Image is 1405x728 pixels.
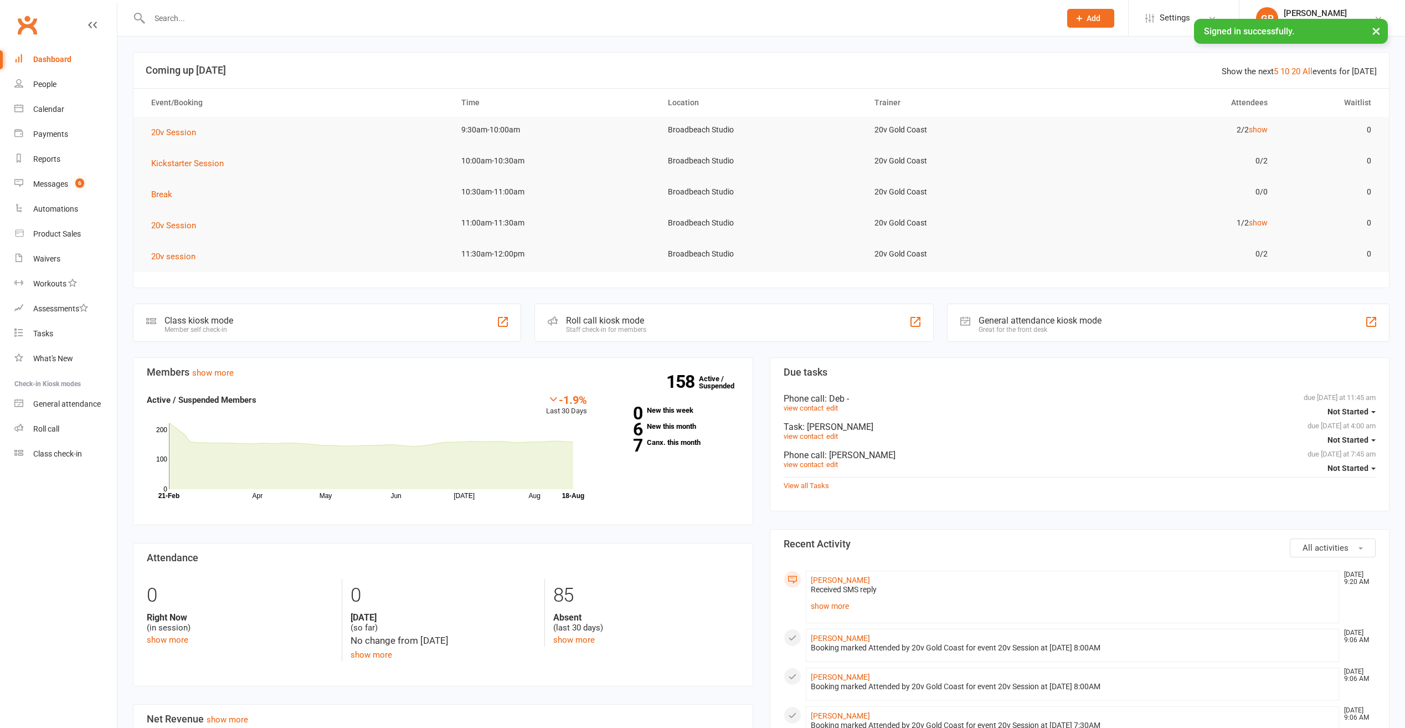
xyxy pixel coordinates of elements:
a: show more [147,635,188,645]
span: All activities [1303,543,1349,553]
a: 7Canx. this month [604,439,739,446]
th: Event/Booking [141,89,451,117]
div: Assessments [33,304,88,313]
a: Product Sales [14,222,117,247]
a: 20 [1291,66,1300,76]
td: Broadbeach Studio [658,148,864,174]
span: 20v Session [151,221,196,230]
span: : [PERSON_NAME] [825,450,896,460]
h3: Due tasks [784,367,1376,378]
a: All [1303,66,1313,76]
time: [DATE] 9:06 AM [1339,707,1375,721]
button: Add [1067,9,1114,28]
a: Class kiosk mode [14,442,117,466]
div: Great for the front desk [979,326,1102,334]
td: 2/2 [1071,117,1278,143]
button: Not Started [1327,402,1376,422]
a: show more [207,715,248,725]
time: [DATE] 9:06 AM [1339,668,1375,683]
a: 0New this week [604,407,739,414]
a: Calendar [14,97,117,122]
a: Assessments [14,296,117,321]
a: Roll call [14,417,117,442]
button: 20v Session [151,219,204,232]
span: Not Started [1327,407,1368,416]
div: 0 [147,579,333,612]
a: View all Tasks [784,481,829,490]
span: Not Started [1327,464,1368,473]
div: Booking marked Attended by 20v Gold Coast for event 20v Session at [DATE] 8:00AM [811,643,1335,653]
div: Member self check-in [164,326,233,334]
td: 20v Gold Coast [864,117,1071,143]
td: 0 [1278,210,1381,236]
strong: 158 [666,373,699,390]
div: -1.9% [546,393,587,406]
a: Reports [14,147,117,172]
div: Class kiosk mode [164,315,233,326]
button: Break [151,188,180,201]
td: Broadbeach Studio [658,241,864,267]
button: Kickstarter Session [151,157,231,170]
td: 20v Gold Coast [864,210,1071,236]
div: General attendance kiosk mode [979,315,1102,326]
span: Signed in successfully. [1204,26,1294,37]
div: Show the next events for [DATE] [1222,65,1377,78]
div: Received SMS reply [811,585,1335,594]
button: Not Started [1327,458,1376,478]
a: show more [192,368,234,378]
h3: Recent Activity [784,539,1376,550]
a: edit [826,404,838,412]
th: Time [451,89,658,117]
a: [PERSON_NAME] [811,673,870,681]
div: (so far) [351,612,537,633]
a: 5 [1274,66,1278,76]
time: [DATE] 9:20 AM [1339,571,1375,586]
a: Dashboard [14,47,117,72]
div: Calendar [33,105,64,114]
th: Attendees [1071,89,1278,117]
div: Reports [33,155,60,163]
th: Location [658,89,864,117]
td: Broadbeach Studio [658,210,864,236]
div: Payments [33,130,68,139]
input: Search... [146,11,1053,26]
td: 20v Gold Coast [864,241,1071,267]
div: Messages [33,180,68,188]
a: Payments [14,122,117,147]
div: Booking marked Attended by 20v Gold Coast for event 20v Session at [DATE] 8:00AM [811,682,1335,691]
div: General attendance [33,399,101,408]
div: (in session) [147,612,333,633]
div: 20v Gold Coast [1284,18,1347,28]
td: 0/2 [1071,241,1278,267]
span: : [PERSON_NAME] [802,422,873,432]
td: 10:30am-11:00am [451,179,658,205]
div: [PERSON_NAME] [1284,8,1347,18]
td: Broadbeach Studio [658,179,864,205]
a: What's New [14,346,117,371]
a: show more [811,598,1335,614]
h3: Attendance [147,552,739,563]
td: 0 [1278,148,1381,174]
strong: [DATE] [351,612,537,623]
strong: Right Now [147,612,333,623]
button: 20v session [151,250,203,263]
span: Not Started [1327,435,1368,444]
a: Automations [14,197,117,222]
td: 20v Gold Coast [864,179,1071,205]
strong: Absent [553,612,739,623]
a: Workouts [14,271,117,296]
span: Kickstarter Session [151,158,224,168]
span: Break [151,189,172,199]
strong: Active / Suspended Members [147,395,256,405]
span: 20v session [151,252,195,262]
a: [PERSON_NAME] [811,576,870,585]
div: Roll call kiosk mode [566,315,646,326]
div: Task [784,422,1376,432]
h3: Net Revenue [147,714,739,725]
div: 0 [351,579,537,612]
div: People [33,80,56,89]
div: Phone call [784,450,1376,460]
span: 6 [75,178,84,188]
a: edit [826,432,838,440]
div: What's New [33,354,73,363]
